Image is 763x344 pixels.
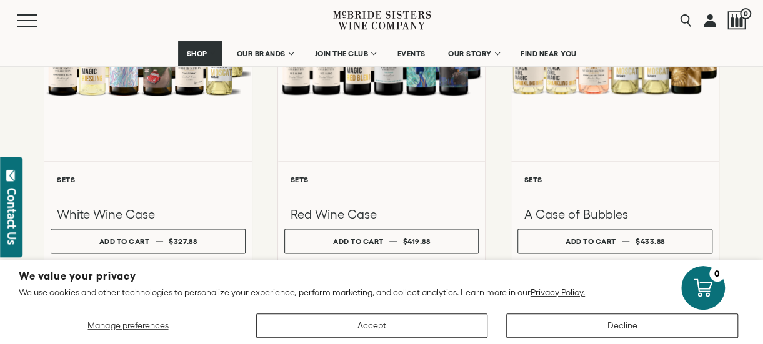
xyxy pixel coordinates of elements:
button: Add to cart $327.88 [51,229,246,253]
div: 0 [709,266,725,282]
span: FIND NEAR YOU [521,49,577,58]
button: Add to cart $419.88 [284,229,479,253]
a: JOIN THE CLUB [306,41,383,66]
a: OUR BRANDS [228,41,300,66]
span: 0 [740,8,751,19]
a: FIND NEAR YOU [512,41,585,66]
span: $433.88 [636,237,665,245]
span: SHOP [186,49,207,58]
p: We use cookies and other technologies to personalize your experience, perform marketing, and coll... [19,287,744,298]
h6: Sets [524,175,706,184]
span: $327.88 [169,237,197,245]
h2: We value your privacy [19,271,744,282]
div: Add to cart [99,232,150,250]
div: Contact Us [6,188,18,245]
a: OUR STORY [440,41,507,66]
span: $419.88 [403,237,431,245]
span: OUR STORY [448,49,492,58]
div: Add to cart [566,232,616,250]
button: Accept [256,313,488,338]
h6: Sets [291,175,473,184]
a: EVENTS [389,41,434,66]
h3: White Wine Case [57,206,239,222]
span: Manage preferences [87,320,168,330]
button: Decline [506,313,738,338]
div: Add to cart [333,232,384,250]
h6: Sets [57,175,239,184]
button: Manage preferences [19,313,237,338]
button: Add to cart $433.88 [517,229,712,253]
span: OUR BRANDS [236,49,285,58]
span: JOIN THE CLUB [314,49,368,58]
a: SHOP [178,41,222,66]
span: EVENTS [397,49,426,58]
h3: Red Wine Case [291,206,473,222]
button: Mobile Menu Trigger [17,14,62,27]
a: Privacy Policy. [531,287,585,297]
h3: A Case of Bubbles [524,206,706,222]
